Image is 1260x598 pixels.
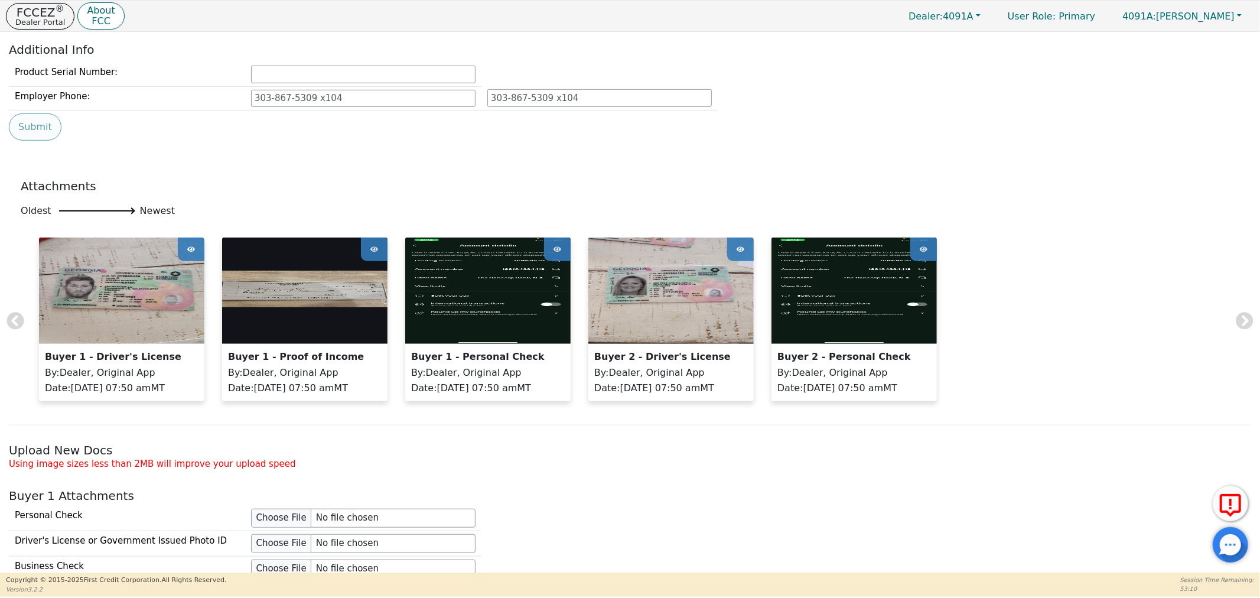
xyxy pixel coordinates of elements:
span: Dealer: [909,11,943,22]
p: Buyer 1 - Proof of Income [228,350,382,364]
p: Date : [DATE] 07:50 am MT [411,381,565,395]
span: [PERSON_NAME] [1122,11,1235,22]
td: Employer Phone: [9,86,245,110]
span: Oldest [21,204,51,218]
input: 303-867-5309 x104 [487,89,712,107]
img: awsKey_8f05bedb-e97b-49b9-bae3-bcb998cdc5c5_a_personalCheck [405,238,571,344]
p: Dealer Portal [15,18,65,26]
span: All Rights Reserved. [161,576,226,584]
img: awsKey_8f05bedb-e97b-49b9-bae3-bcb998cdc5c5_a_payStub [222,238,388,344]
p: By : Dealer, Original App [777,366,931,380]
sup: ® [56,4,64,14]
button: 4091A:[PERSON_NAME] [1110,7,1254,25]
p: Buyer 1 - Personal Check [411,350,565,364]
td: Product Serial Number: [9,63,245,86]
span: 4091A [909,11,974,22]
span: 4091A: [1122,11,1156,22]
button: Dealer:4091A [896,7,993,25]
p: Copyright © 2015- 2025 First Credit Corporation. [6,576,226,586]
p: Date : [DATE] 07:50 am MT [228,381,382,395]
p: By : Dealer, Original App [228,366,382,380]
p: Version 3.2.2 [6,585,226,594]
input: 303-867-5309 x104 [251,90,476,108]
td: Personal Check [9,506,245,531]
p: Date : [DATE] 07:50 am MT [45,381,198,395]
td: Driver's License or Government Issued Photo ID [9,531,245,556]
a: User Role: Primary [996,5,1107,28]
img: awsKey_8f05bedb-e97b-49b9-bae3-bcb998cdc5c5_a_driversLicense [39,238,204,344]
h2: Attachments [21,179,1239,193]
p: Date : [DATE] 07:50 am MT [594,381,748,395]
p: Using image sizes less than 2MB will improve your upload speed [9,457,1251,471]
p: Buyer 2 - Driver's License [594,350,748,364]
p: By : Dealer, Original App [411,366,565,380]
h2: Upload New Docs [9,443,1251,457]
p: FCC [87,17,115,26]
td: Business Check [9,556,245,581]
h2: Additional Info [9,43,1251,57]
p: FCCEZ [15,6,65,18]
button: Report Error to FCC [1213,486,1248,521]
p: 53:10 [1180,584,1254,593]
h4: Buyer 1 Attachments [9,489,1251,503]
p: By : Dealer, Original App [594,366,748,380]
p: Buyer 1 - Driver's License [45,350,198,364]
button: FCCEZ®Dealer Portal [6,3,74,30]
p: Session Time Remaining: [1180,576,1254,584]
p: By : Dealer, Original App [45,366,198,380]
p: Buyer 2 - Personal Check [777,350,931,364]
button: AboutFCC [77,2,124,30]
img: awsKey_8f05bedb-e97b-49b9-bae3-bcb998cdc5c5_b_driversLicense [588,238,754,344]
p: About [87,6,115,15]
span: User Role : [1008,11,1056,22]
p: Date : [DATE] 07:50 am MT [777,381,931,395]
img: awsKey_8f05bedb-e97b-49b9-bae3-bcb998cdc5c5_b_personalCheck [771,238,937,344]
p: Primary [996,5,1107,28]
span: Newest [140,204,175,218]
